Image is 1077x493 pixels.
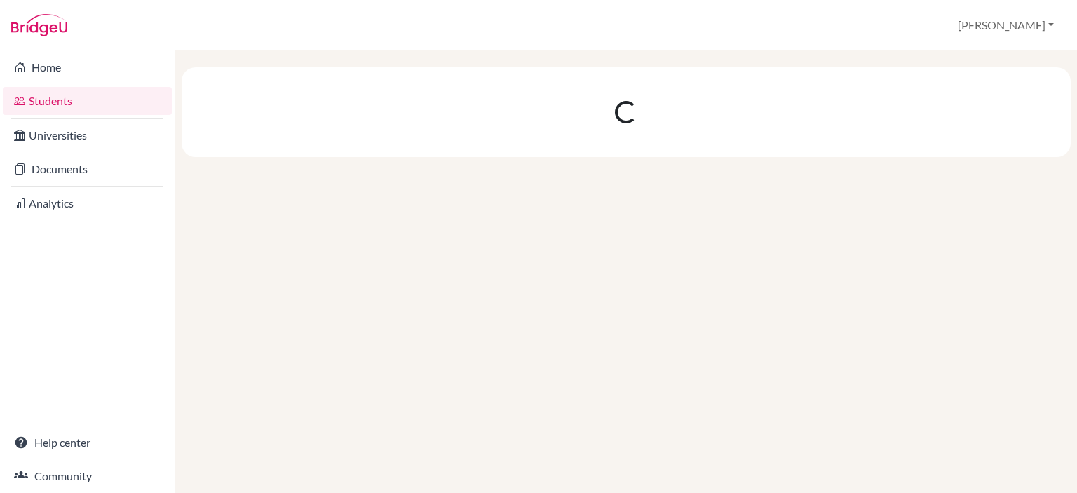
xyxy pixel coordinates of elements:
[3,462,172,490] a: Community
[951,12,1060,39] button: [PERSON_NAME]
[3,155,172,183] a: Documents
[3,53,172,81] a: Home
[11,14,67,36] img: Bridge-U
[3,189,172,217] a: Analytics
[3,428,172,457] a: Help center
[3,121,172,149] a: Universities
[3,87,172,115] a: Students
